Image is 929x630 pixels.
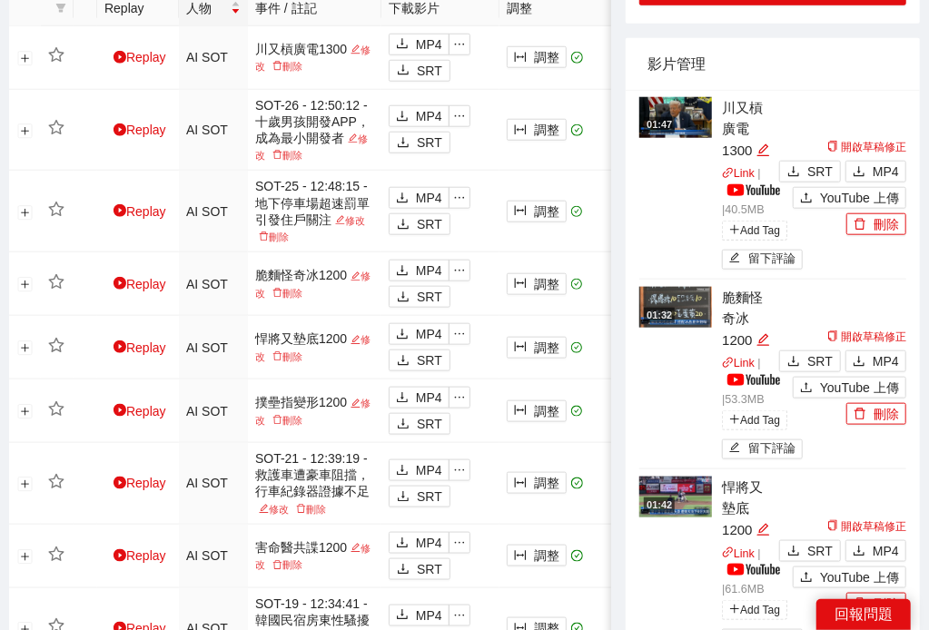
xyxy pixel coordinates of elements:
a: 刪除 [255,231,292,242]
span: delete [259,231,269,241]
div: 脆麵怪奇冰1200 [255,267,374,300]
a: 開啟草稿修正 [827,141,906,153]
a: 刪除 [292,504,330,515]
span: delete [272,61,282,71]
span: check-circle [571,279,583,290]
button: column-width調整 [507,472,567,494]
span: check-circle [571,477,583,489]
button: ellipsis [449,387,470,409]
span: download [396,192,409,206]
a: Replay [114,50,166,64]
div: SOT-26 - 12:50:12 - 十歲男孩開發APP，成為最小開發者 [255,97,374,163]
button: edit留下評論 [722,250,803,270]
a: linkLink [722,357,755,369]
span: SRT [807,351,833,371]
span: link [722,546,734,558]
button: uploadYouTube 上傳 [793,566,906,588]
span: download [397,218,410,232]
a: 刪除 [269,288,306,299]
span: SRT [417,559,442,579]
span: ellipsis [450,328,469,340]
div: SOT-21 - 12:39:19 - 救護車遭豪車阻擋，行車紀錄器證據不足 [255,450,374,517]
span: edit [351,335,361,345]
span: download [396,391,409,406]
span: check-circle [571,342,583,354]
div: 川又槓廣電1300 [255,41,374,74]
a: 修改 [255,398,371,425]
span: MP4 [416,188,442,208]
span: ellipsis [450,264,469,277]
span: download [396,328,409,342]
a: Replay [114,204,166,219]
span: MP4 [416,324,442,344]
a: 開啟草稿修正 [827,520,906,533]
span: column-width [514,340,527,355]
button: downloadMP4 [389,105,450,127]
span: column-width [514,204,527,219]
span: edit [335,215,345,225]
span: SRT [417,61,442,81]
span: play-circle [114,51,126,64]
button: ellipsis [449,187,470,209]
span: filter [52,3,70,14]
span: upload [800,381,813,396]
span: delete [272,415,282,425]
span: Add Tag [722,600,787,620]
span: star [48,474,64,490]
button: downloadMP4 [389,387,450,409]
button: 展開行 [18,51,33,65]
span: download [787,355,800,369]
a: 刪除 [269,415,306,426]
a: Replay [114,340,166,355]
div: 編輯 [756,140,770,162]
span: delete [854,218,866,232]
span: edit [756,333,770,347]
button: downloadMP4 [389,323,450,345]
a: 修改 [255,504,292,515]
a: 刪除 [269,351,306,362]
span: edit [351,543,361,553]
span: MP4 [873,162,899,182]
span: column-width [514,477,527,491]
span: check-circle [571,52,583,64]
span: SRT [417,214,442,234]
button: downloadSRT [389,413,450,435]
span: star [48,120,64,136]
span: download [397,354,410,369]
a: Replay [114,548,166,563]
span: download [396,536,409,551]
span: ellipsis [450,38,469,51]
button: downloadSRT [389,132,450,153]
button: column-width調整 [507,46,567,68]
span: link [722,357,734,369]
img: 823275e5-71ba-4dde-a0c1-8b36dad43b54.jpg [639,97,712,138]
span: play-circle [114,477,126,489]
span: edit [756,523,770,536]
button: ellipsis [449,260,470,281]
div: SOT-25 - 12:48:15 - 地下停車場超速罰單引發住戶關注 [255,178,374,244]
a: 刪除 [269,61,306,72]
span: plus [729,414,740,425]
span: star [48,202,64,218]
div: 編輯 [756,330,770,351]
button: downloadSRT [389,558,450,580]
span: download [397,64,410,78]
span: edit [351,399,361,409]
button: ellipsis [449,605,470,626]
div: AI SOT [186,274,241,294]
span: edit [351,271,361,281]
span: YouTube 上傳 [820,567,899,587]
span: delete [854,597,866,612]
a: linkLink [722,167,755,180]
span: check-circle [571,550,583,562]
span: delete [272,560,282,570]
button: ellipsis [449,323,470,345]
span: copy [827,520,838,531]
span: star [48,546,64,563]
span: delete [272,150,282,160]
div: AI SOT [186,473,241,493]
button: column-width調整 [507,201,567,222]
span: play-circle [114,277,126,290]
div: AI SOT [186,546,241,566]
div: 撲壘指變形1200 [255,394,374,427]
